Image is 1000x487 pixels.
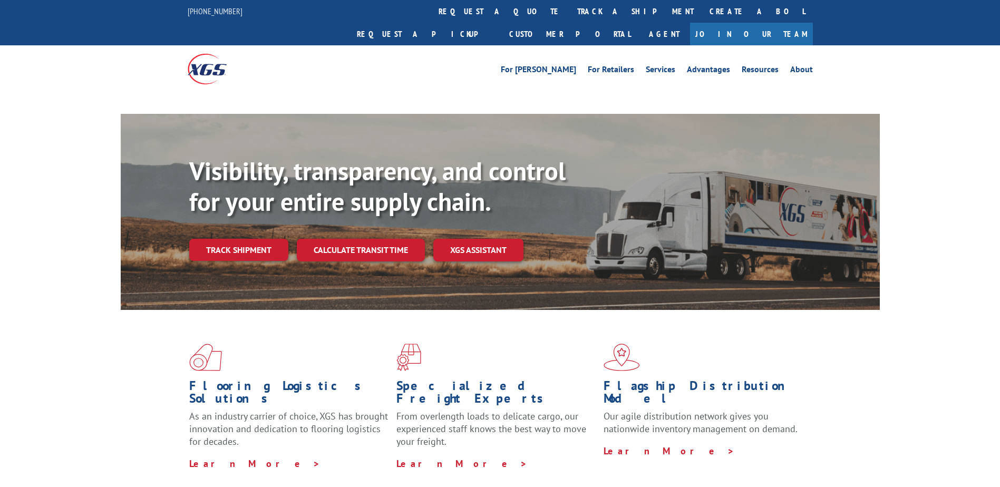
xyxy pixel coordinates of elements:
[501,23,638,45] a: Customer Portal
[742,65,779,77] a: Resources
[396,410,596,457] p: From overlength loads to delicate cargo, our experienced staff knows the best way to move your fr...
[189,457,321,470] a: Learn More >
[189,154,566,218] b: Visibility, transparency, and control for your entire supply chain.
[790,65,813,77] a: About
[189,239,288,261] a: Track shipment
[297,239,425,261] a: Calculate transit time
[687,65,730,77] a: Advantages
[588,65,634,77] a: For Retailers
[646,65,675,77] a: Services
[189,379,389,410] h1: Flooring Logistics Solutions
[349,23,501,45] a: Request a pickup
[188,6,242,16] a: [PHONE_NUMBER]
[396,379,596,410] h1: Specialized Freight Experts
[638,23,690,45] a: Agent
[604,379,803,410] h1: Flagship Distribution Model
[396,344,421,371] img: xgs-icon-focused-on-flooring-red
[604,344,640,371] img: xgs-icon-flagship-distribution-model-red
[604,410,798,435] span: Our agile distribution network gives you nationwide inventory management on demand.
[501,65,576,77] a: For [PERSON_NAME]
[189,410,388,447] span: As an industry carrier of choice, XGS has brought innovation and dedication to flooring logistics...
[396,457,528,470] a: Learn More >
[189,344,222,371] img: xgs-icon-total-supply-chain-intelligence-red
[433,239,523,261] a: XGS ASSISTANT
[604,445,735,457] a: Learn More >
[690,23,813,45] a: Join Our Team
